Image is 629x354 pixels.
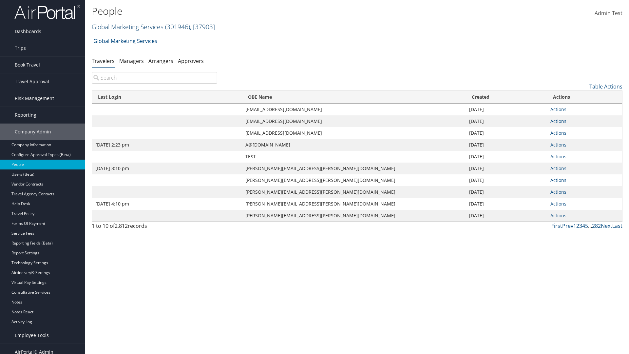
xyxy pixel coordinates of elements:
[92,198,242,210] td: [DATE] 4:10 pm
[93,34,157,48] a: Global Marketing Services
[550,177,566,183] a: Actions
[92,163,242,174] td: [DATE] 3:10 pm
[242,210,466,222] td: [PERSON_NAME][EMAIL_ADDRESS][PERSON_NAME][DOMAIN_NAME]
[582,222,585,229] a: 4
[242,163,466,174] td: [PERSON_NAME][EMAIL_ADDRESS][PERSON_NAME][DOMAIN_NAME]
[466,91,547,104] th: Created: activate to sort column ascending
[242,174,466,186] td: [PERSON_NAME][EMAIL_ADDRESS][PERSON_NAME][DOMAIN_NAME]
[550,130,566,136] a: Actions
[242,139,466,151] td: A@[DOMAIN_NAME]
[547,91,622,104] th: Actions
[242,104,466,115] td: [EMAIL_ADDRESS][DOMAIN_NAME]
[15,40,26,56] span: Trips
[242,198,466,210] td: [PERSON_NAME][EMAIL_ADDRESS][PERSON_NAME][DOMAIN_NAME]
[466,174,547,186] td: [DATE]
[466,151,547,163] td: [DATE]
[588,222,592,229] span: …
[466,139,547,151] td: [DATE]
[595,10,622,17] span: Admin Test
[190,22,215,31] span: , [ 37903 ]
[562,222,573,229] a: Prev
[15,90,54,107] span: Risk Management
[466,198,547,210] td: [DATE]
[15,327,49,344] span: Employee Tools
[592,222,601,229] a: 282
[601,222,612,229] a: Next
[466,210,547,222] td: [DATE]
[92,72,217,84] input: Search
[550,212,566,219] a: Actions
[92,57,115,65] a: Travelers
[15,73,49,90] span: Travel Approval
[92,222,217,233] div: 1 to 10 of records
[573,222,576,229] a: 1
[550,142,566,148] a: Actions
[466,163,547,174] td: [DATE]
[92,91,242,104] th: Last Login: activate to sort column ascending
[15,124,51,140] span: Company Admin
[551,222,562,229] a: First
[242,151,466,163] td: TEST
[550,189,566,195] a: Actions
[242,127,466,139] td: [EMAIL_ADDRESS][DOMAIN_NAME]
[242,115,466,127] td: [EMAIL_ADDRESS][DOMAIN_NAME]
[92,139,242,151] td: [DATE] 2:23 pm
[165,22,190,31] span: ( 301946 )
[576,222,579,229] a: 2
[242,186,466,198] td: [PERSON_NAME][EMAIL_ADDRESS][PERSON_NAME][DOMAIN_NAME]
[550,201,566,207] a: Actions
[92,22,215,31] a: Global Marketing Services
[550,165,566,171] a: Actions
[550,153,566,160] a: Actions
[15,57,40,73] span: Book Travel
[589,83,622,90] a: Table Actions
[550,106,566,112] a: Actions
[466,186,547,198] td: [DATE]
[595,3,622,24] a: Admin Test
[92,4,446,18] h1: People
[466,115,547,127] td: [DATE]
[148,57,173,65] a: Arrangers
[579,222,582,229] a: 3
[585,222,588,229] a: 5
[242,91,466,104] th: OBE Name: activate to sort column ascending
[15,107,36,123] span: Reporting
[119,57,144,65] a: Managers
[178,57,204,65] a: Approvers
[550,118,566,124] a: Actions
[15,23,41,40] span: Dashboards
[466,127,547,139] td: [DATE]
[466,104,547,115] td: [DATE]
[612,222,622,229] a: Last
[14,4,80,20] img: airportal-logo.png
[115,222,128,229] span: 2,812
